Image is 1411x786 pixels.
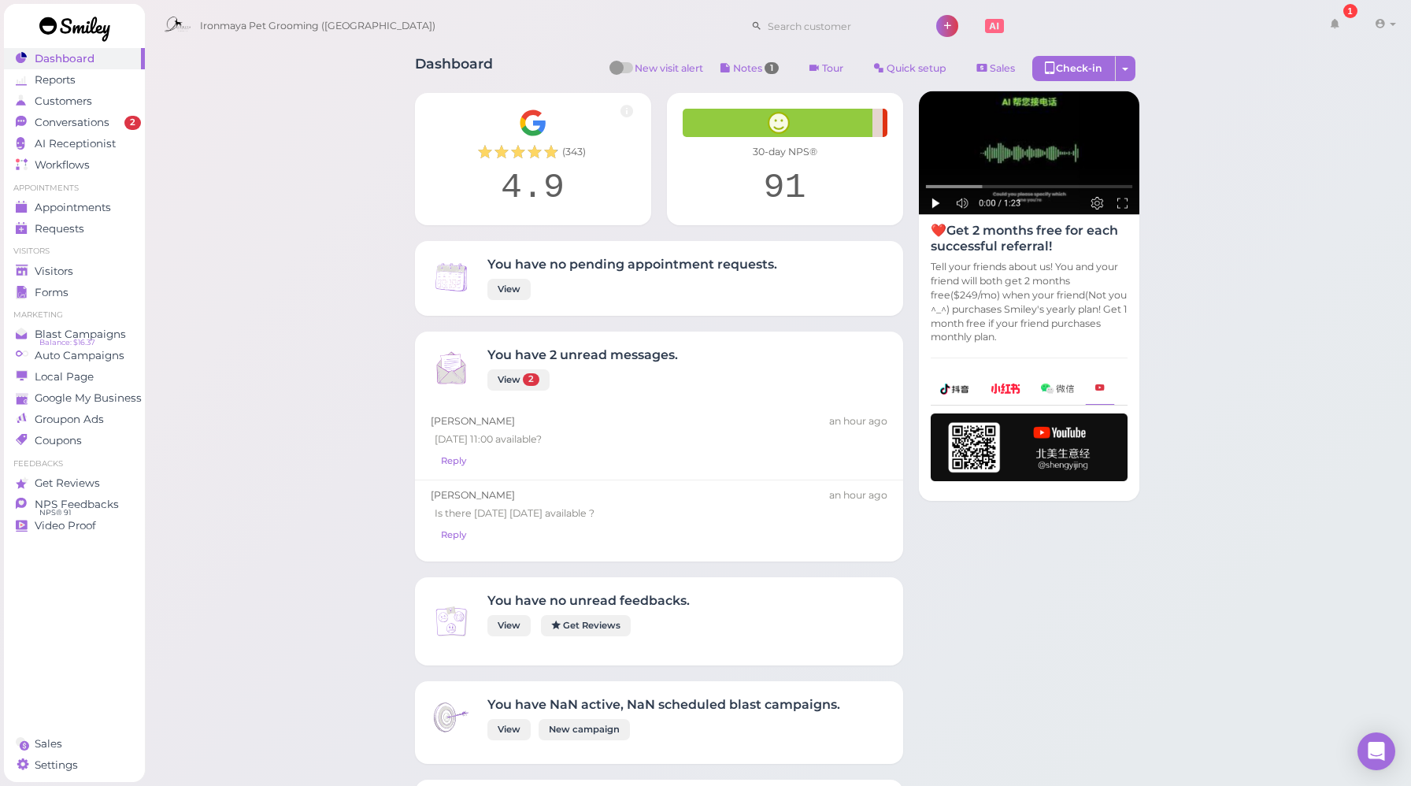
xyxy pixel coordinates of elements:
[39,506,71,519] span: NPS® 91
[829,488,887,502] div: 09/12 04:52pm
[541,615,631,636] a: Get Reviews
[4,133,145,154] a: AI Receptionist
[4,430,145,451] a: Coupons
[487,719,531,740] a: View
[487,615,531,636] a: View
[35,434,82,447] span: Coupons
[35,52,94,65] span: Dashboard
[765,62,779,74] span: 1
[35,519,96,532] span: Video Proof
[431,502,887,525] div: Is there [DATE] [DATE] available ?
[431,428,887,450] div: [DATE] 11:00 available?
[200,4,435,48] span: Ironmaya Pet Grooming ([GEOGRAPHIC_DATA])
[4,261,145,282] a: Visitors
[35,370,94,384] span: Local Page
[35,413,104,426] span: Groupon Ads
[35,137,116,150] span: AI Receptionist
[4,69,145,91] a: Reports
[4,387,145,409] a: Google My Business
[1032,56,1116,81] div: Check-in
[415,56,493,85] h1: Dashboard
[431,414,887,428] div: [PERSON_NAME]
[4,366,145,387] a: Local Page
[523,373,539,386] span: 2
[991,384,1020,394] img: xhs-786d23addd57f6a2be217d5a65f4ab6b.png
[35,391,142,405] span: Google My Business
[431,601,472,642] img: Inbox
[861,56,960,81] a: Quick setup
[431,257,472,298] img: Inbox
[487,369,550,391] a: View 2
[35,349,124,362] span: Auto Campaigns
[4,197,145,218] a: Appointments
[4,48,145,69] a: Dashboard
[431,167,635,209] div: 4.9
[39,336,95,349] span: Balance: $16.37
[964,56,1028,81] a: Sales
[931,260,1128,344] p: Tell your friends about us! You and your friend will both get 2 months free($249/mo) when your fr...
[931,413,1128,481] img: youtube-h-92280983ece59b2848f85fc261e8ffad.png
[4,183,145,194] li: Appointments
[4,282,145,303] a: Forms
[35,758,78,772] span: Settings
[487,257,777,272] h4: You have no pending appointment requests.
[35,95,92,108] span: Customers
[519,109,547,137] img: Google__G__Logo-edd0e34f60d7ca4a2f4ece79cff21ae3.svg
[4,458,145,469] li: Feedbacks
[4,409,145,430] a: Groupon Ads
[35,222,84,235] span: Requests
[35,286,69,299] span: Forms
[487,593,690,608] h4: You have no unread feedbacks.
[562,145,586,159] span: ( 343 )
[829,414,887,428] div: 09/12 04:59pm
[431,697,472,738] img: Inbox
[1357,732,1395,770] div: Open Intercom Messenger
[940,384,970,395] img: douyin-2727e60b7b0d5d1bbe969c21619e8014.png
[4,324,145,345] a: Blast Campaigns Balance: $16.37
[35,476,100,490] span: Get Reviews
[487,279,531,300] a: View
[35,73,76,87] span: Reports
[431,450,476,472] a: Reply
[4,246,145,257] li: Visitors
[35,737,62,751] span: Sales
[4,345,145,366] a: Auto Campaigns
[124,116,141,130] span: 2
[35,328,126,341] span: Blast Campaigns
[990,62,1015,74] span: Sales
[796,56,857,81] a: Tour
[35,201,111,214] span: Appointments
[4,154,145,176] a: Workflows
[4,112,145,133] a: Conversations 2
[919,91,1139,215] img: AI receptionist
[4,754,145,776] a: Settings
[4,473,145,494] a: Get Reviews
[4,310,145,321] li: Marketing
[431,488,887,502] div: [PERSON_NAME]
[683,167,887,209] div: 91
[4,91,145,112] a: Customers
[487,697,840,712] h4: You have NaN active, NaN scheduled blast campaigns.
[1343,4,1357,18] div: 1
[1041,384,1074,394] img: wechat-a99521bb4f7854bbf8f190d1356e2cdb.png
[431,347,472,388] img: Inbox
[35,498,119,511] span: NPS Feedbacks
[539,719,630,740] a: New campaign
[35,158,90,172] span: Workflows
[707,56,792,81] button: Notes 1
[431,525,476,546] a: Reply
[683,145,887,159] div: 30-day NPS®
[762,13,915,39] input: Search customer
[4,515,145,536] a: Video Proof
[35,116,109,129] span: Conversations
[635,61,703,85] span: New visit alert
[4,733,145,754] a: Sales
[931,223,1128,253] h4: ❤️Get 2 months free for each successful referral!
[35,265,73,278] span: Visitors
[4,218,145,239] a: Requests
[487,347,678,362] h4: You have 2 unread messages.
[4,494,145,515] a: NPS Feedbacks NPS® 91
